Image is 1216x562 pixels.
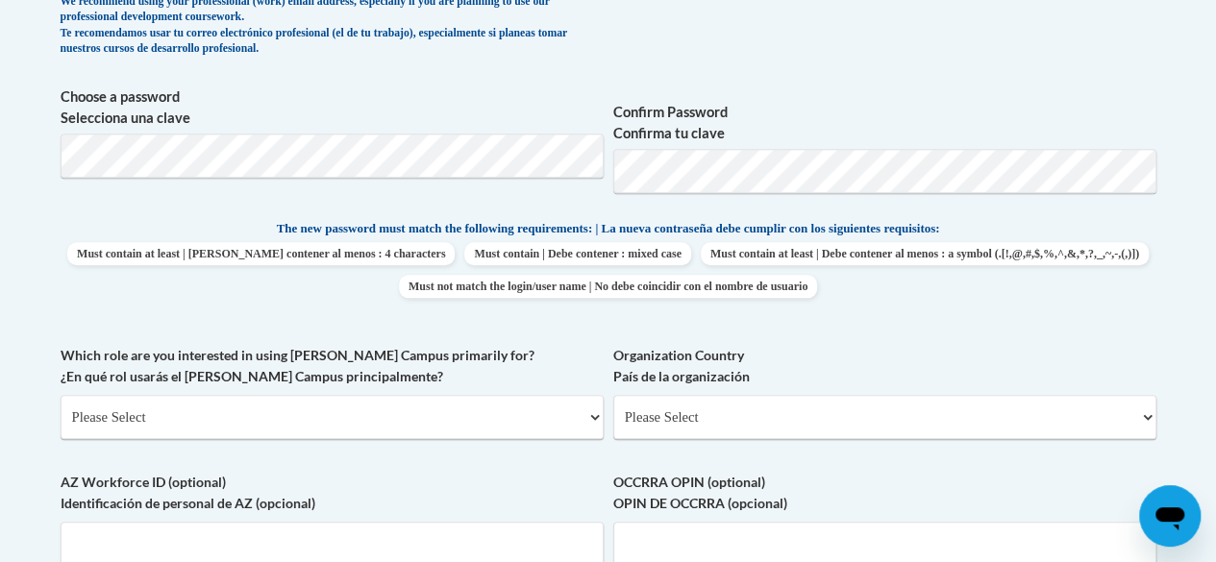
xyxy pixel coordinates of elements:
[613,102,1156,144] label: Confirm Password Confirma tu clave
[61,345,604,387] label: Which role are you interested in using [PERSON_NAME] Campus primarily for? ¿En qué rol usarás el ...
[613,345,1156,387] label: Organization Country País de la organización
[277,220,940,237] span: The new password must match the following requirements: | La nueva contraseña debe cumplir con lo...
[399,275,817,298] span: Must not match the login/user name | No debe coincidir con el nombre de usuario
[613,472,1156,514] label: OCCRRA OPIN (optional) OPIN DE OCCRRA (opcional)
[61,86,604,129] label: Choose a password Selecciona una clave
[701,242,1149,265] span: Must contain at least | Debe contener al menos : a symbol (.[!,@,#,$,%,^,&,*,?,_,~,-,(,)])
[464,242,690,265] span: Must contain | Debe contener : mixed case
[1139,485,1201,547] iframe: Button to launch messaging window
[61,472,604,514] label: AZ Workforce ID (optional) Identificación de personal de AZ (opcional)
[67,242,455,265] span: Must contain at least | [PERSON_NAME] contener al menos : 4 characters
